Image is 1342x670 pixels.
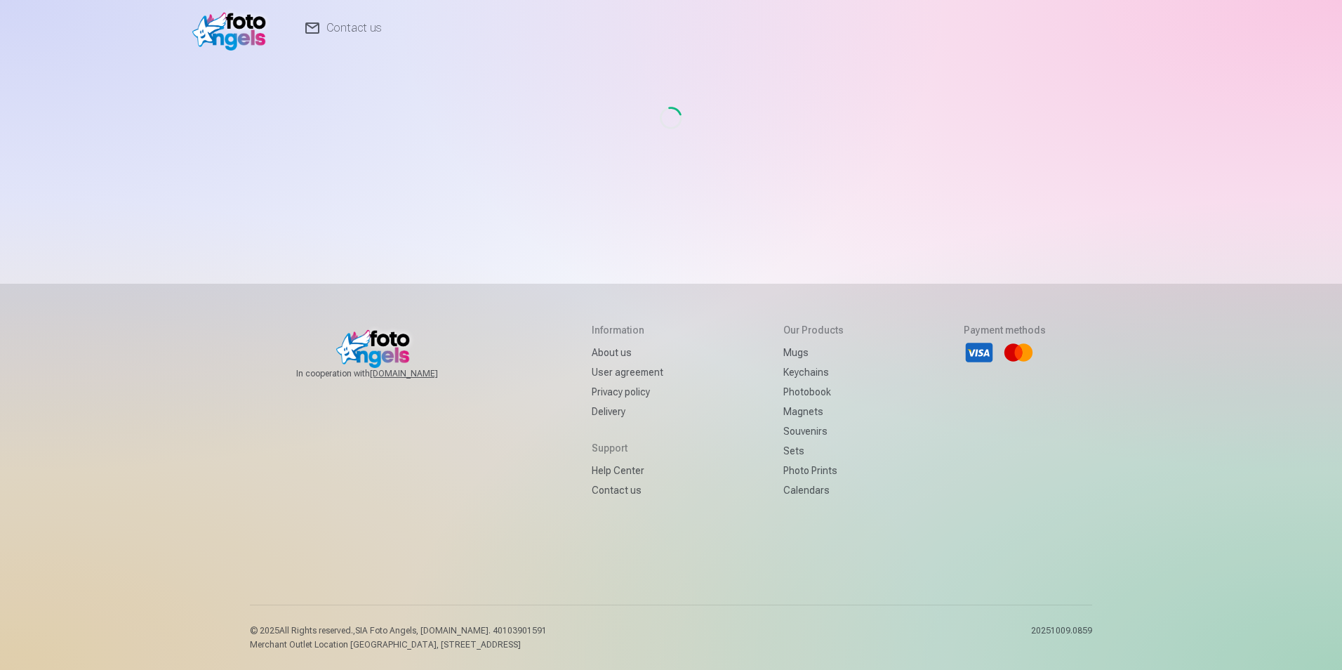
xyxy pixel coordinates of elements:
a: Mugs [783,343,844,362]
p: © 2025 All Rights reserved. , [250,625,547,636]
a: About us [592,343,663,362]
a: Magnets [783,402,844,421]
h5: Information [592,323,663,337]
a: Sets [783,441,844,461]
a: Keychains [783,362,844,382]
a: Calendars [783,480,844,500]
a: Photo prints [783,461,844,480]
p: 20251009.0859 [1031,625,1092,650]
a: Contact us [592,480,663,500]
h5: Payment methods [964,323,1046,337]
a: Privacy policy [592,382,663,402]
a: Photobook [783,382,844,402]
span: In cooperation with [296,368,472,379]
a: Delivery [592,402,663,421]
h5: Our products [783,323,844,337]
a: User agreement [592,362,663,382]
a: Souvenirs [783,421,844,441]
span: SIA Foto Angels, [DOMAIN_NAME]. 40103901591 [355,626,547,636]
li: Visa [964,337,995,368]
li: Mastercard [1003,337,1034,368]
p: Merchant Outlet Location [GEOGRAPHIC_DATA], [STREET_ADDRESS] [250,639,547,650]
a: [DOMAIN_NAME] [370,368,472,379]
h5: Support [592,441,663,455]
a: Help Center [592,461,663,480]
img: /fa2 [192,6,273,51]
